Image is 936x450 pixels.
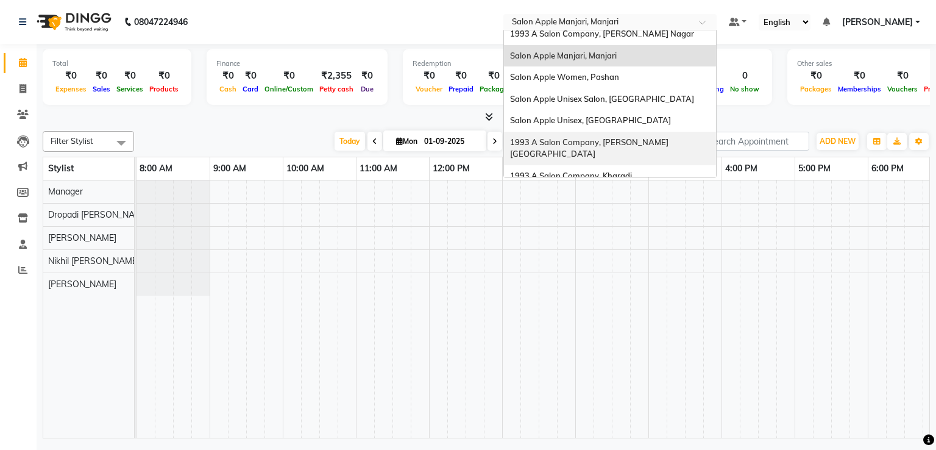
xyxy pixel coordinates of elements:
span: Salon Apple Manjari, Manjari [510,51,617,60]
div: ₹0 [884,69,921,83]
div: ₹0 [413,69,445,83]
span: Packages [797,85,835,93]
div: ₹0 [356,69,378,83]
a: 6:00 PM [868,160,907,177]
span: Prepaid [445,85,477,93]
span: Nikhil [PERSON_NAME] [48,255,140,266]
span: Today [335,132,365,151]
span: Vouchers [884,85,921,93]
span: [PERSON_NAME] [842,16,913,29]
span: Memberships [835,85,884,93]
span: Salon Apple Women, Pashan [510,72,619,82]
a: 12:00 PM [430,160,473,177]
span: Manager [48,186,83,197]
span: Salon Apple Unisex, [GEOGRAPHIC_DATA] [510,115,671,125]
div: Finance [216,59,378,69]
span: [PERSON_NAME] [48,232,116,243]
a: 4:00 PM [722,160,760,177]
div: ₹0 [239,69,261,83]
div: ₹0 [835,69,884,83]
a: 11:00 AM [356,160,400,177]
div: Redemption [413,59,576,69]
span: Salon Apple Unisex Salon, [GEOGRAPHIC_DATA] [510,94,694,104]
span: No show [727,85,762,93]
span: Services [113,85,146,93]
a: 9:00 AM [210,160,249,177]
span: Voucher [413,85,445,93]
div: ₹0 [477,69,511,83]
b: 08047224946 [134,5,188,39]
div: ₹0 [52,69,90,83]
span: Dropadi [PERSON_NAME] [48,209,149,220]
div: ₹2,355 [316,69,356,83]
button: ADD NEW [817,133,859,150]
span: Mon [393,137,420,146]
span: ADD NEW [820,137,856,146]
div: ₹0 [797,69,835,83]
div: ₹0 [445,69,477,83]
div: ₹0 [113,69,146,83]
div: ₹0 [146,69,182,83]
a: 10:00 AM [283,160,327,177]
span: 1993 A Salon Company, [PERSON_NAME] Nagar [510,29,694,38]
span: Stylist [48,163,74,174]
span: Petty cash [316,85,356,93]
span: 1993 A Salon Company, Kharadi [510,171,632,180]
a: 8:00 AM [136,160,175,177]
div: ₹0 [216,69,239,83]
span: Cash [216,85,239,93]
input: 2025-09-01 [420,132,481,151]
span: Package [477,85,511,93]
span: Due [358,85,377,93]
div: ₹0 [261,69,316,83]
img: logo [31,5,115,39]
div: Total [52,59,182,69]
a: 1:00 PM [503,160,541,177]
span: [PERSON_NAME] [48,279,116,290]
span: Filter Stylist [51,136,93,146]
span: Expenses [52,85,90,93]
ng-dropdown-panel: Options list [503,30,717,177]
span: Online/Custom [261,85,316,93]
a: 5:00 PM [795,160,834,177]
span: Sales [90,85,113,93]
span: Products [146,85,182,93]
span: Card [239,85,261,93]
span: 1993 A Salon Company, [PERSON_NAME][GEOGRAPHIC_DATA] [510,137,668,159]
div: 0 [727,69,762,83]
input: Search Appointment [703,132,809,151]
div: ₹0 [90,69,113,83]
